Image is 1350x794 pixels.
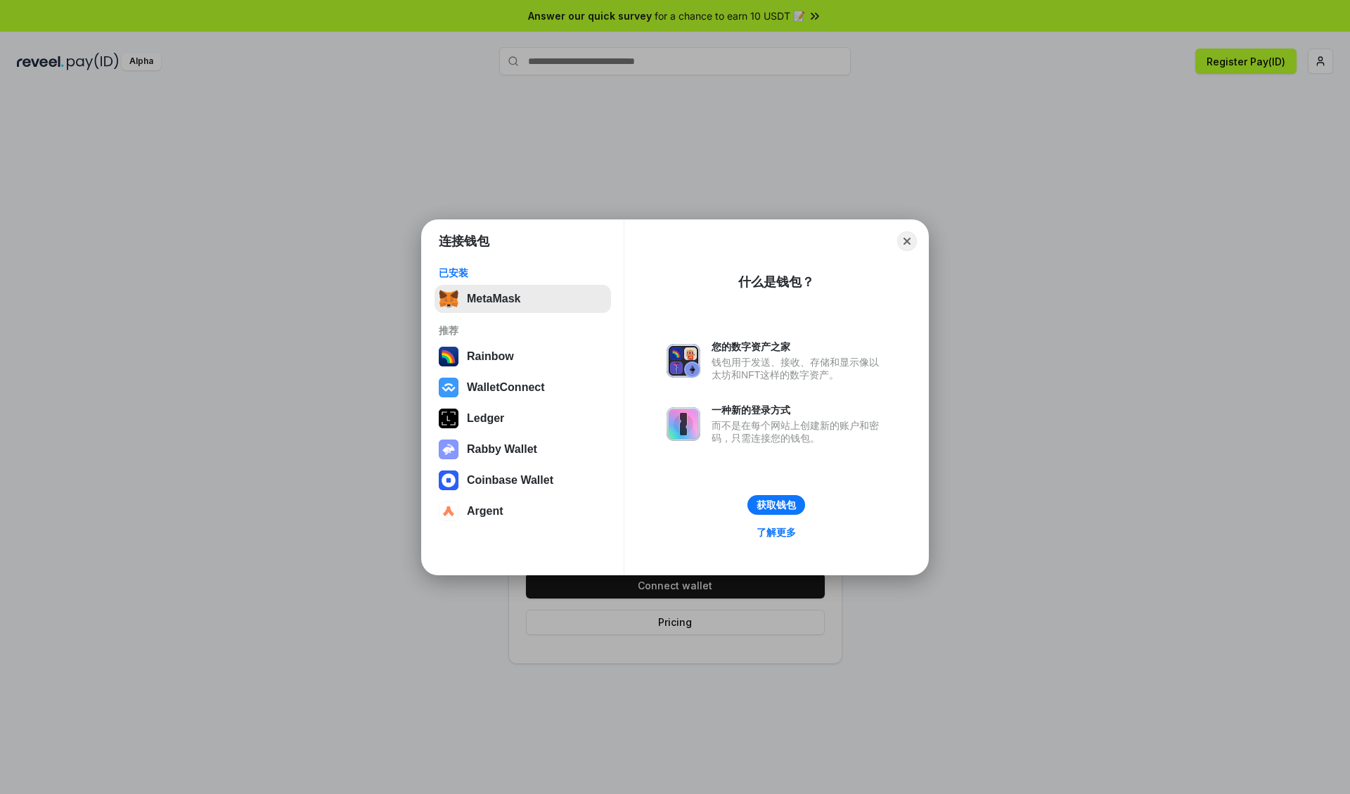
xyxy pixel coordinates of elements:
[467,505,503,518] div: Argent
[897,231,917,251] button: Close
[467,350,514,363] div: Rainbow
[435,435,611,463] button: Rabby Wallet
[439,289,458,309] img: svg+xml,%3Csvg%20fill%3D%22none%22%20height%3D%2233%22%20viewBox%3D%220%200%2035%2033%22%20width%...
[439,501,458,521] img: svg+xml,%3Csvg%20width%3D%2228%22%20height%3D%2228%22%20viewBox%3D%220%200%2028%2028%22%20fill%3D...
[439,378,458,397] img: svg+xml,%3Csvg%20width%3D%2228%22%20height%3D%2228%22%20viewBox%3D%220%200%2028%2028%22%20fill%3D...
[439,347,458,366] img: svg+xml,%3Csvg%20width%3D%22120%22%20height%3D%22120%22%20viewBox%3D%220%200%20120%20120%22%20fil...
[748,523,804,542] a: 了解更多
[467,474,553,487] div: Coinbase Wallet
[757,499,796,511] div: 获取钱包
[467,443,537,456] div: Rabby Wallet
[712,419,886,444] div: 而不是在每个网站上创建新的账户和密码，只需连接您的钱包。
[435,342,611,371] button: Rainbow
[467,412,504,425] div: Ledger
[667,344,700,378] img: svg+xml,%3Csvg%20xmlns%3D%22http%3A%2F%2Fwww.w3.org%2F2000%2Fsvg%22%20fill%3D%22none%22%20viewBox...
[439,267,607,279] div: 已安装
[439,324,607,337] div: 推荐
[712,404,886,416] div: 一种新的登录方式
[435,466,611,494] button: Coinbase Wallet
[738,274,814,290] div: 什么是钱包？
[435,404,611,433] button: Ledger
[435,373,611,402] button: WalletConnect
[712,356,886,381] div: 钱包用于发送、接收、存储和显示像以太坊和NFT这样的数字资产。
[757,526,796,539] div: 了解更多
[439,440,458,459] img: svg+xml,%3Csvg%20xmlns%3D%22http%3A%2F%2Fwww.w3.org%2F2000%2Fsvg%22%20fill%3D%22none%22%20viewBox...
[439,470,458,490] img: svg+xml,%3Csvg%20width%3D%2228%22%20height%3D%2228%22%20viewBox%3D%220%200%2028%2028%22%20fill%3D...
[439,233,489,250] h1: 连接钱包
[667,407,700,441] img: svg+xml,%3Csvg%20xmlns%3D%22http%3A%2F%2Fwww.w3.org%2F2000%2Fsvg%22%20fill%3D%22none%22%20viewBox...
[435,285,611,313] button: MetaMask
[747,495,805,515] button: 获取钱包
[467,293,520,305] div: MetaMask
[712,340,886,353] div: 您的数字资产之家
[439,409,458,428] img: svg+xml,%3Csvg%20xmlns%3D%22http%3A%2F%2Fwww.w3.org%2F2000%2Fsvg%22%20width%3D%2228%22%20height%3...
[435,497,611,525] button: Argent
[467,381,545,394] div: WalletConnect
